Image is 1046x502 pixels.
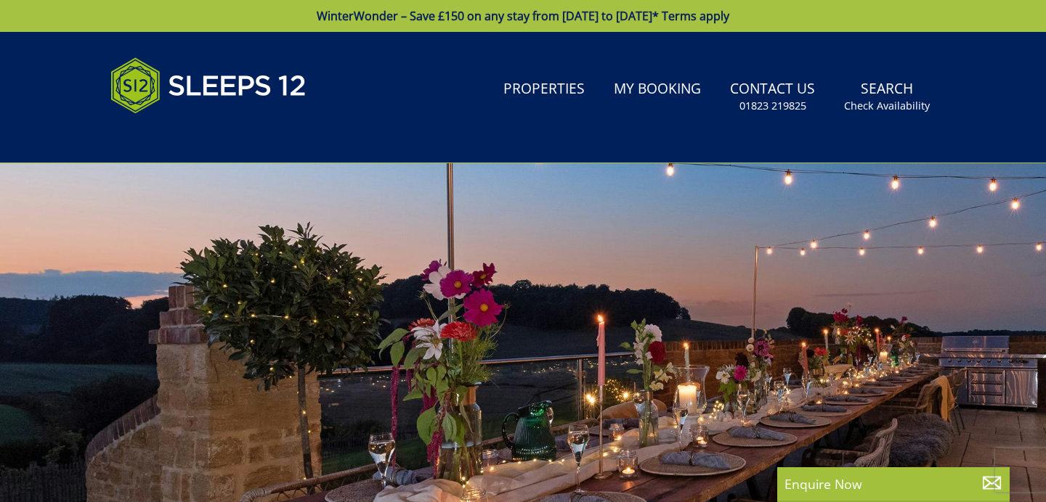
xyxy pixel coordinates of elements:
img: Sleeps 12 [110,49,307,122]
a: SearchCheck Availability [838,73,936,120]
iframe: Customer reviews powered by Trustpilot [103,131,256,143]
small: 01823 219825 [739,99,806,113]
p: Enquire Now [784,474,1002,493]
a: Properties [498,73,591,106]
a: My Booking [608,73,707,106]
a: Contact Us01823 219825 [724,73,821,120]
small: Check Availability [844,99,930,113]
